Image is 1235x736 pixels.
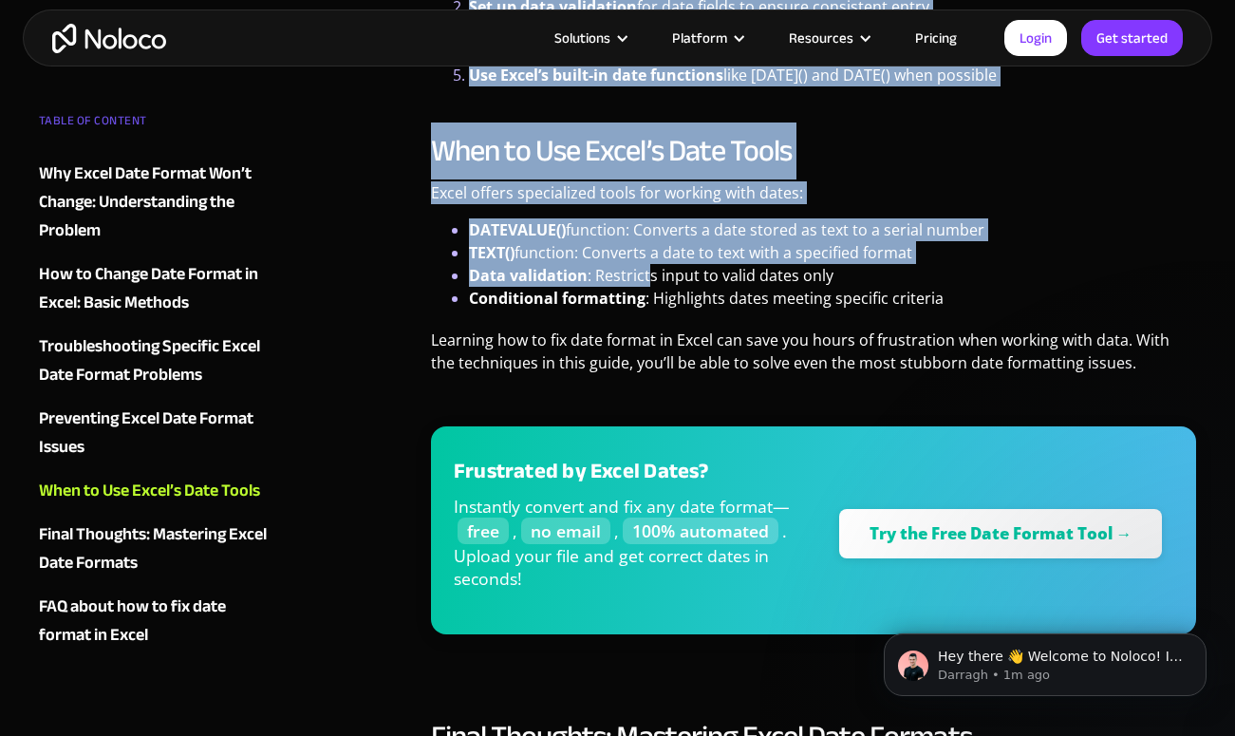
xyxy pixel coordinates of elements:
a: Get started [1081,20,1183,56]
div: Platform [648,26,765,50]
p: Excel offers specialized tools for working with dates: [431,181,1197,218]
a: home [52,24,166,53]
div: Platform [672,26,727,50]
li: function: Converts a date stored as text to a serial number [469,218,1197,241]
p: Learning how to fix date format in Excel can save you hours of frustration when working with data... [431,329,1197,388]
span: free [458,518,509,544]
p: Instantly convert and fix any date format— , , . Upload your file and get correct dates in seconds! [454,495,805,604]
strong: DATEVALUE() [469,219,566,240]
a: Login [1004,20,1067,56]
a: Preventing Excel Date Format Issues [39,405,269,462]
strong: TEXT() [469,242,515,263]
div: Resources [789,26,853,50]
a: Troubleshooting Specific Excel Date Format Problems [39,332,269,389]
h2: When to Use Excel’s Date Tools [431,132,1197,170]
span: no email [521,518,610,544]
li: : Restricts input to valid dates only [469,264,1197,287]
a: Pricing [891,26,981,50]
li: function: Converts a date to text with a specified format [469,241,1197,264]
h3: Frustrated by Excel Dates? [454,457,805,485]
a: When to Use Excel’s Date Tools [39,477,269,505]
a: Why Excel Date Format Won’t Change: Understanding the Problem [39,160,269,245]
span: 100% automated [623,518,778,544]
div: Solutions [531,26,648,50]
iframe: Intercom notifications message [855,594,1235,727]
a: FAQ about how to fix date format in Excel [39,593,269,650]
strong: Data validation [469,265,588,286]
a: How to Change Date Format in Excel: Basic Methods [39,260,269,317]
li: : Highlights dates meeting specific criteria [469,287,1197,310]
strong: Use Excel’s built-in date functions [469,65,723,85]
div: TABLE OF CONTENT [39,106,269,144]
a: Final Thoughts: Mastering Excel Date Formats [39,520,269,577]
a: Try the Free Date Format Tool → [839,509,1163,558]
strong: Conditional formatting [469,288,646,309]
div: When to Use Excel’s Date Tools [39,477,260,505]
div: Solutions [554,26,610,50]
div: Resources [765,26,891,50]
